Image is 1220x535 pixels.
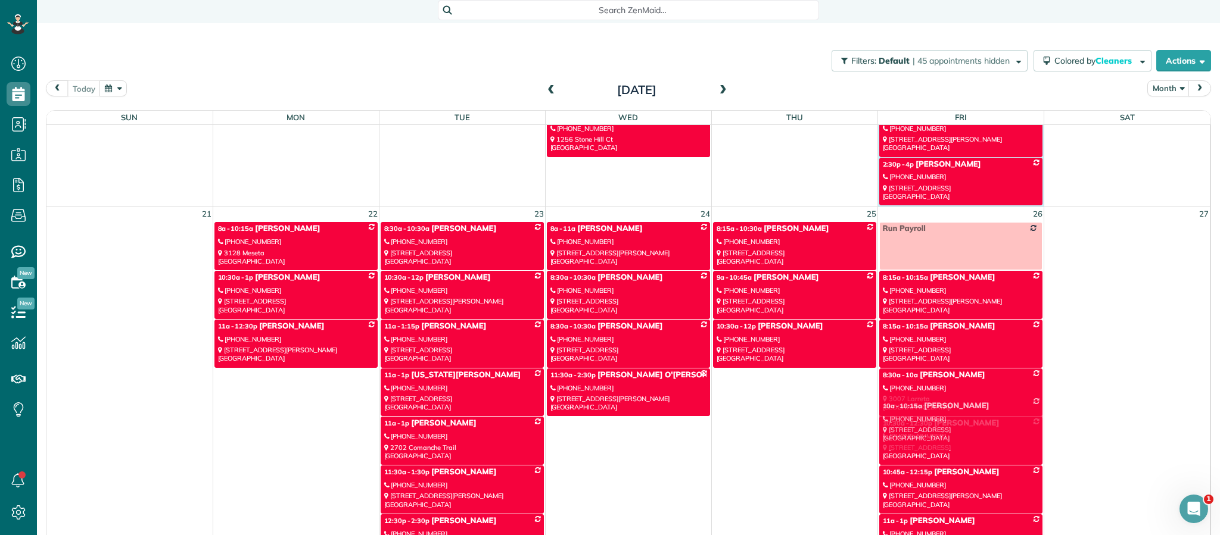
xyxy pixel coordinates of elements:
[121,112,138,122] span: Sun
[883,160,914,168] span: 2:30p - 4p
[533,207,545,221] a: 23
[883,184,1039,201] div: [STREET_ADDRESS] [GEOGRAPHIC_DATA]
[255,273,320,282] span: [PERSON_NAME]
[883,481,1039,489] div: [PHONE_NUMBER]
[883,395,1039,412] div: 3007 Larreta [GEOGRAPHIC_DATA]
[255,224,320,233] span: [PERSON_NAME]
[758,321,823,331] span: [PERSON_NAME]
[597,273,662,282] span: [PERSON_NAME]
[826,50,1028,71] a: Filters: Default | 45 appointments hidden
[384,468,430,476] span: 11:30a - 1:30p
[17,298,35,309] span: New
[883,135,1039,152] div: [STREET_ADDRESS][PERSON_NAME] [GEOGRAPHIC_DATA]
[717,273,752,281] span: 9a - 10:45a
[1204,495,1213,504] span: 1
[218,286,374,295] div: [PHONE_NUMBER]
[1179,495,1208,523] iframe: Intercom live chat
[883,273,928,281] span: 8:15a - 10:15a
[597,370,738,380] span: [PERSON_NAME] O'[PERSON_NAME]
[883,492,1039,509] div: [STREET_ADDRESS][PERSON_NAME] [GEOGRAPHIC_DATA]
[384,249,540,266] div: [STREET_ADDRESS] [GEOGRAPHIC_DATA]
[550,322,596,330] span: 8:30a - 10:30a
[550,237,707,246] div: [PHONE_NUMBER]
[550,286,707,295] div: [PHONE_NUMBER]
[597,321,662,331] span: [PERSON_NAME]
[717,224,762,233] span: 8:15a - 10:30a
[384,443,540,461] div: 2702 Comanche Trail [GEOGRAPHIC_DATA]
[910,516,975,525] span: [PERSON_NAME]
[1120,112,1135,122] span: Sat
[550,273,596,281] span: 8:30a - 10:30a
[883,322,928,330] span: 8:15a - 10:15a
[218,346,374,363] div: [STREET_ADDRESS][PERSON_NAME] [GEOGRAPHIC_DATA]
[17,267,35,279] span: New
[754,273,818,282] span: [PERSON_NAME]
[550,371,596,379] span: 11:30a - 2:30p
[218,249,374,266] div: 3128 Meseta [GEOGRAPHIC_DATA]
[717,249,873,266] div: [STREET_ADDRESS] [GEOGRAPHIC_DATA]
[384,322,420,330] span: 11a - 1:15p
[411,370,521,380] span: [US_STATE][PERSON_NAME]
[384,419,410,427] span: 11a - 1p
[218,237,374,246] div: [PHONE_NUMBER]
[934,467,999,477] span: [PERSON_NAME]
[920,370,985,380] span: [PERSON_NAME]
[883,468,932,476] span: 10:45a - 12:15p
[883,346,1039,363] div: [STREET_ADDRESS] [GEOGRAPHIC_DATA]
[717,297,873,314] div: [STREET_ADDRESS] [GEOGRAPHIC_DATA]
[218,335,374,343] div: [PHONE_NUMBER]
[411,418,476,428] span: [PERSON_NAME]
[717,237,873,246] div: [PHONE_NUMBER]
[913,55,1010,66] span: | 45 appointments hidden
[1156,50,1211,71] button: Actions
[550,249,707,266] div: [STREET_ADDRESS][PERSON_NAME] [GEOGRAPHIC_DATA]
[550,384,707,392] div: [PHONE_NUMBER]
[562,83,711,96] h2: [DATE]
[851,55,876,66] span: Filters:
[1147,80,1190,96] button: Month
[717,335,873,343] div: [PHONE_NUMBER]
[384,384,540,392] div: [PHONE_NUMBER]
[384,517,430,525] span: 12:30p - 2:30p
[384,346,540,363] div: [STREET_ADDRESS] [GEOGRAPHIC_DATA]
[218,297,374,314] div: [STREET_ADDRESS] [GEOGRAPHIC_DATA]
[717,322,757,330] span: 10:30a - 12p
[883,402,923,410] span: 10a - 10:15a
[218,273,254,281] span: 10:30a - 1p
[421,321,486,331] span: [PERSON_NAME]
[431,224,496,233] span: [PERSON_NAME]
[425,273,490,282] span: [PERSON_NAME]
[955,112,967,122] span: Fri
[1034,50,1151,71] button: Colored byCleaners
[259,321,324,331] span: [PERSON_NAME]
[883,173,1039,181] div: [PHONE_NUMBER]
[883,286,1039,295] div: [PHONE_NUMBER]
[1095,55,1134,66] span: Cleaners
[883,443,1039,461] div: [STREET_ADDRESS] [GEOGRAPHIC_DATA]
[384,237,540,246] div: [PHONE_NUMBER]
[883,426,1039,443] div: [STREET_ADDRESS] [GEOGRAPHIC_DATA]
[764,224,829,233] span: [PERSON_NAME]
[384,297,540,314] div: [STREET_ADDRESS][PERSON_NAME] [GEOGRAPHIC_DATA]
[550,135,707,152] div: 1256 Stone Hill Ct [GEOGRAPHIC_DATA]
[883,371,919,379] span: 8:30a - 10a
[866,207,877,221] a: 25
[455,112,470,122] span: Tue
[883,415,1039,423] div: [PHONE_NUMBER]
[431,516,496,525] span: [PERSON_NAME]
[384,273,424,281] span: 10:30a - 12p
[618,112,638,122] span: Wed
[924,401,989,411] span: [PERSON_NAME]
[550,124,707,133] div: [PHONE_NUMBER]
[67,80,101,96] button: today
[916,159,981,169] span: [PERSON_NAME]
[46,80,69,96] button: prev
[384,481,540,489] div: [PHONE_NUMBER]
[384,395,540,412] div: [STREET_ADDRESS] [GEOGRAPHIC_DATA]
[883,224,926,233] span: Run Payroll
[384,335,540,343] div: [PHONE_NUMBER]
[550,224,576,233] span: 8a - 11a
[201,207,213,221] a: 21
[1032,207,1044,221] a: 26
[367,207,379,221] a: 22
